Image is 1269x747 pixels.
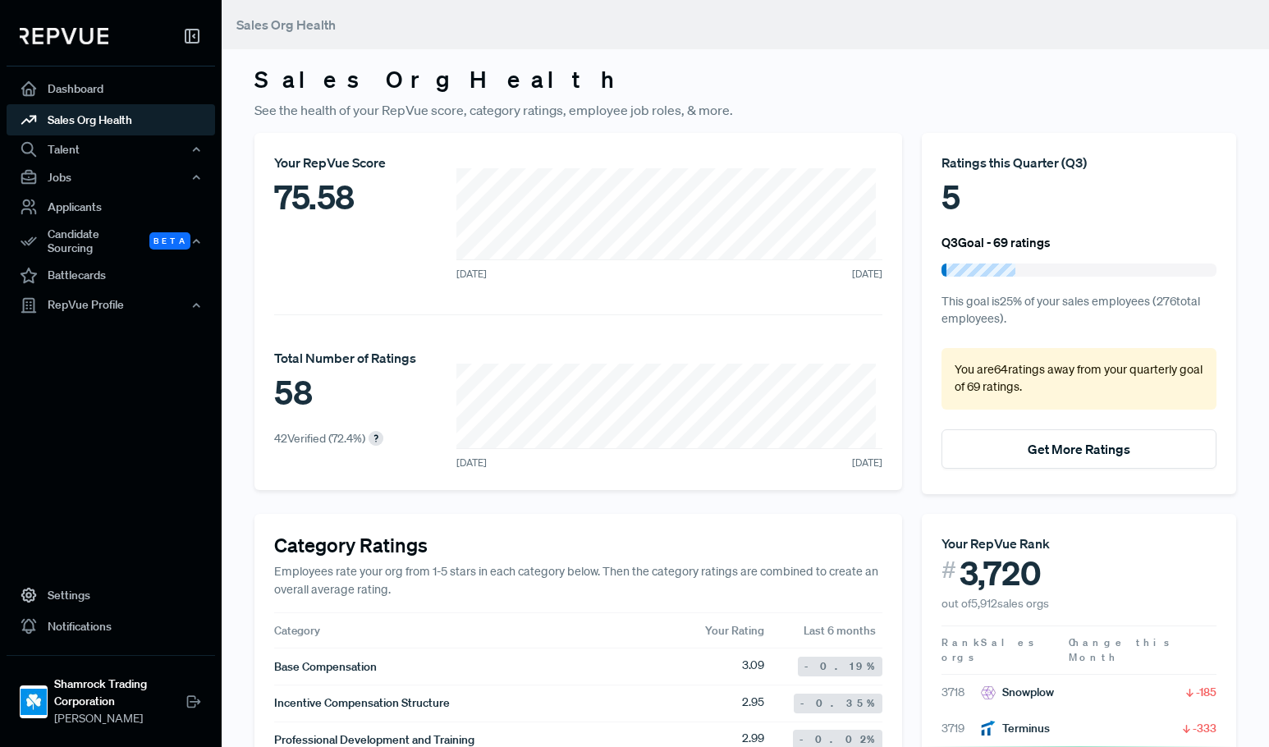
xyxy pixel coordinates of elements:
[274,172,432,222] div: 75.58
[941,553,956,587] span: #
[804,659,876,674] span: -0.19 %
[941,720,981,737] span: 3719
[941,635,1037,664] span: Sales orgs
[21,689,47,715] img: Shamrock Trading Corporation
[941,153,1216,172] div: Ratings this Quarter ( Q3 )
[7,191,215,222] a: Applicants
[456,456,487,470] span: [DATE]
[799,732,876,747] span: -0.02 %
[800,696,876,711] span: -0.35 %
[960,553,1042,593] span: 3,720
[274,534,882,557] h4: Category Ratings
[941,596,1049,611] span: out of 5,912 sales orgs
[456,267,487,282] span: [DATE]
[20,28,108,44] img: RepVue
[1196,684,1216,700] span: -185
[274,368,416,417] div: 58
[7,655,215,734] a: Shamrock Trading CorporationShamrock Trading Corporation[PERSON_NAME]
[274,348,416,368] div: Total Number of Ratings
[274,623,320,638] span: Category
[955,361,1203,396] p: You are 64 ratings away from your quarterly goal of 69 ratings .
[852,456,882,470] span: [DATE]
[7,291,215,319] button: RepVue Profile
[742,694,764,713] span: 2.95
[981,684,1054,701] div: Snowplow
[705,623,764,638] span: Your Rating
[742,657,764,676] span: 3.09
[54,676,186,710] strong: Shamrock Trading Corporation
[941,535,1050,552] span: Your RepVue Rank
[7,260,215,291] a: Battlecards
[1069,635,1172,664] span: Change this Month
[149,232,190,250] span: Beta
[981,720,1050,737] div: Terminus
[981,685,996,700] img: Snowplow
[1193,720,1216,736] span: -333
[254,66,1236,94] h3: Sales Org Health
[941,635,981,650] span: Rank
[7,104,215,135] a: Sales Org Health
[7,135,215,163] button: Talent
[981,721,996,736] img: Terminus
[254,100,1236,120] p: See the health of your RepVue score, category ratings, employee job roles, & more.
[7,222,215,260] button: Candidate Sourcing Beta
[274,430,365,447] p: 42 Verified ( 72.4 %)
[941,684,981,701] span: 3718
[54,710,186,727] span: [PERSON_NAME]
[941,235,1051,250] h6: Q3 Goal - 69 ratings
[274,563,882,598] p: Employees rate your org from 1-5 stars in each category below. Then the category ratings are comb...
[941,429,1216,469] button: Get More Ratings
[7,222,215,260] div: Candidate Sourcing
[7,73,215,104] a: Dashboard
[941,293,1216,328] p: This goal is 25 % of your sales employees ( 276 total employees).
[274,153,432,172] div: Your RepVue Score
[274,694,450,712] span: Incentive Compensation Structure
[852,267,882,282] span: [DATE]
[804,622,882,639] span: Last 6 months
[7,611,215,642] a: Notifications
[7,580,215,611] a: Settings
[236,16,336,33] span: Sales Org Health
[941,172,1216,222] div: 5
[7,163,215,191] button: Jobs
[274,658,377,676] span: Base Compensation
